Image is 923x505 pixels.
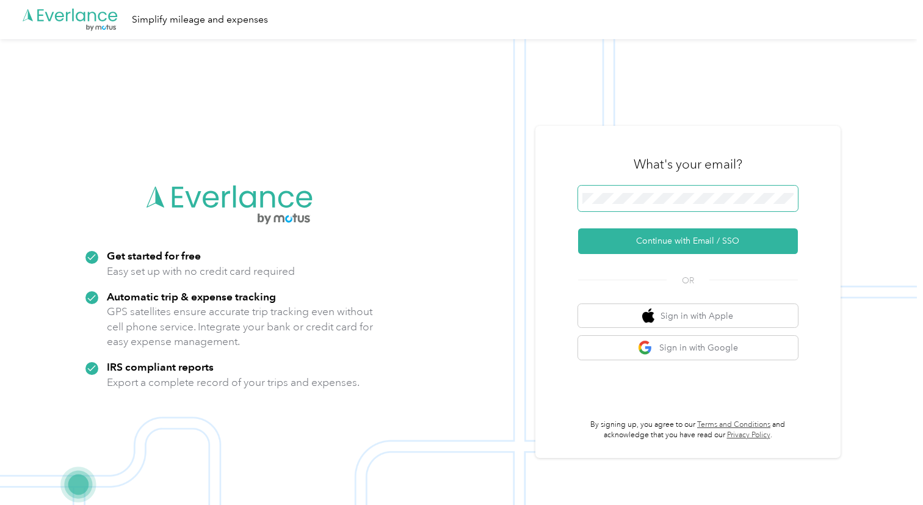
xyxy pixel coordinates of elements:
[578,304,798,328] button: apple logoSign in with Apple
[578,228,798,254] button: Continue with Email / SSO
[107,375,360,390] p: Export a complete record of your trips and expenses.
[638,340,653,355] img: google logo
[107,290,276,303] strong: Automatic trip & expense tracking
[132,12,268,27] div: Simplify mileage and expenses
[667,274,709,287] span: OR
[697,420,770,429] a: Terms and Conditions
[578,420,798,441] p: By signing up, you agree to our and acknowledge that you have read our .
[107,304,374,349] p: GPS satellites ensure accurate trip tracking even without cell phone service. Integrate your bank...
[578,336,798,360] button: google logoSign in with Google
[107,264,295,279] p: Easy set up with no credit card required
[107,249,201,262] strong: Get started for free
[727,431,770,440] a: Privacy Policy
[634,156,742,173] h3: What's your email?
[642,308,654,324] img: apple logo
[107,360,214,373] strong: IRS compliant reports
